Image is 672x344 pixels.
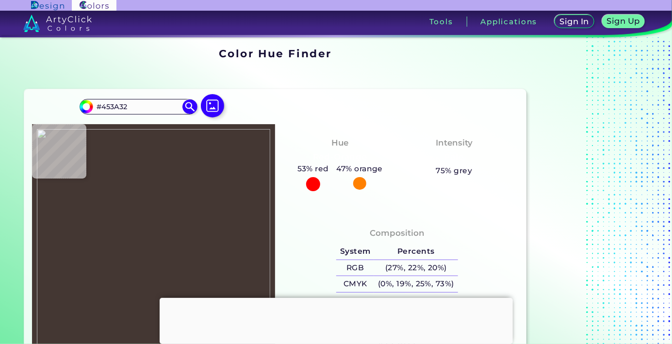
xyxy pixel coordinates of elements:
[294,163,333,175] h5: 53% red
[23,15,92,32] img: logo_artyclick_colors_white.svg
[219,46,332,61] h1: Color Hue Finder
[608,17,639,25] h5: Sign Up
[333,163,387,175] h5: 47% orange
[440,151,468,163] h3: Pale
[604,16,642,28] a: Sign Up
[336,276,374,292] h5: CMYK
[436,136,473,150] h4: Intensity
[480,18,537,25] h3: Applications
[374,244,458,260] h5: Percents
[336,260,374,276] h5: RGB
[182,99,197,114] img: icon search
[374,276,458,292] h5: (0%, 19%, 25%, 73%)
[557,16,592,28] a: Sign In
[331,136,348,150] h4: Hue
[374,260,458,276] h5: (27%, 22%, 20%)
[429,18,453,25] h3: Tools
[31,1,64,10] img: ArtyClick Design logo
[336,244,374,260] h5: System
[370,226,425,240] h4: Composition
[561,18,588,25] h5: Sign In
[201,94,224,117] img: icon picture
[309,151,371,163] h3: Red-Orange
[160,298,513,342] iframe: Advertisement
[93,100,183,113] input: type color..
[436,164,473,177] h5: 75% grey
